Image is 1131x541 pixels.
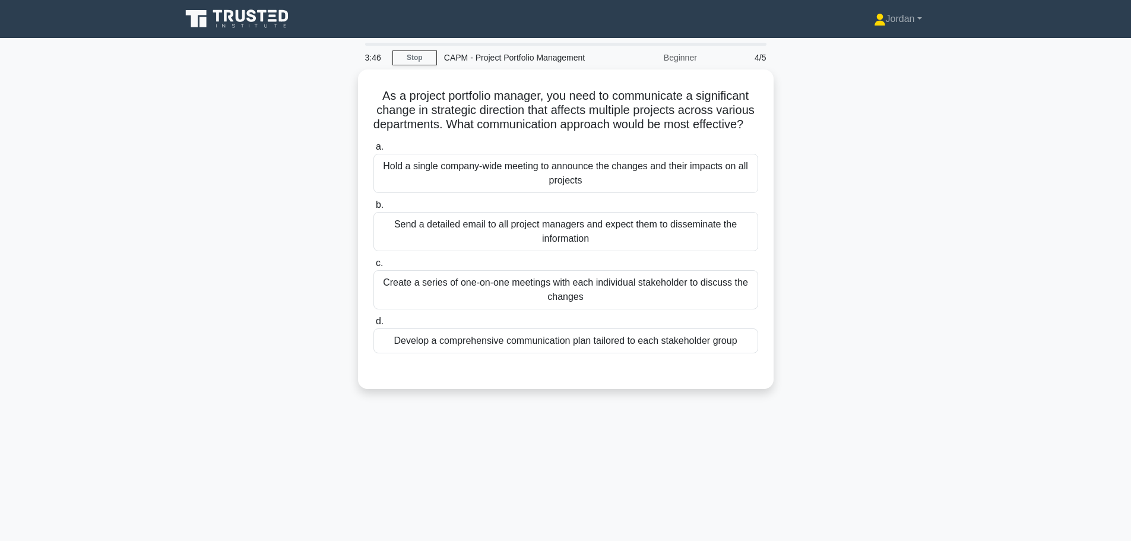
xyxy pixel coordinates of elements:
[437,46,600,69] div: CAPM - Project Portfolio Management
[358,46,392,69] div: 3:46
[373,328,758,353] div: Develop a comprehensive communication plan tailored to each stakeholder group
[376,200,384,210] span: b.
[704,46,774,69] div: 4/5
[845,7,951,31] a: Jordan
[392,50,437,65] a: Stop
[373,212,758,251] div: Send a detailed email to all project managers and expect them to disseminate the information
[373,154,758,193] div: Hold a single company-wide meeting to announce the changes and their impacts on all projects
[373,270,758,309] div: Create a series of one-on-one meetings with each individual stakeholder to discuss the changes
[376,141,384,151] span: a.
[376,258,383,268] span: c.
[372,88,759,132] h5: As a project portfolio manager, you need to communicate a significant change in strategic directi...
[376,316,384,326] span: d.
[600,46,704,69] div: Beginner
